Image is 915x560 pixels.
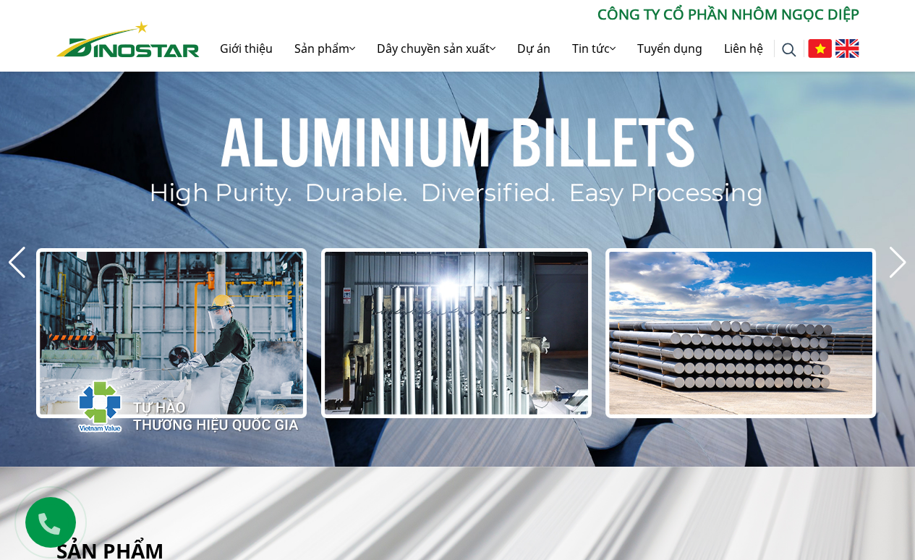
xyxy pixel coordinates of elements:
[7,247,27,279] div: Previous slide
[209,25,284,72] a: Giới thiệu
[888,247,908,279] div: Next slide
[366,25,506,72] a: Dây chuyền sản xuất
[35,354,301,452] img: thqg
[506,25,561,72] a: Dự án
[808,39,832,58] img: Tiếng Việt
[561,25,626,72] a: Tin tức
[835,39,859,58] img: English
[56,18,200,56] a: Nhôm Dinostar
[782,43,796,57] img: search
[200,4,859,25] p: CÔNG TY CỔ PHẦN NHÔM NGỌC DIỆP
[56,21,200,57] img: Nhôm Dinostar
[284,25,366,72] a: Sản phẩm
[713,25,774,72] a: Liên hệ
[626,25,713,72] a: Tuyển dụng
